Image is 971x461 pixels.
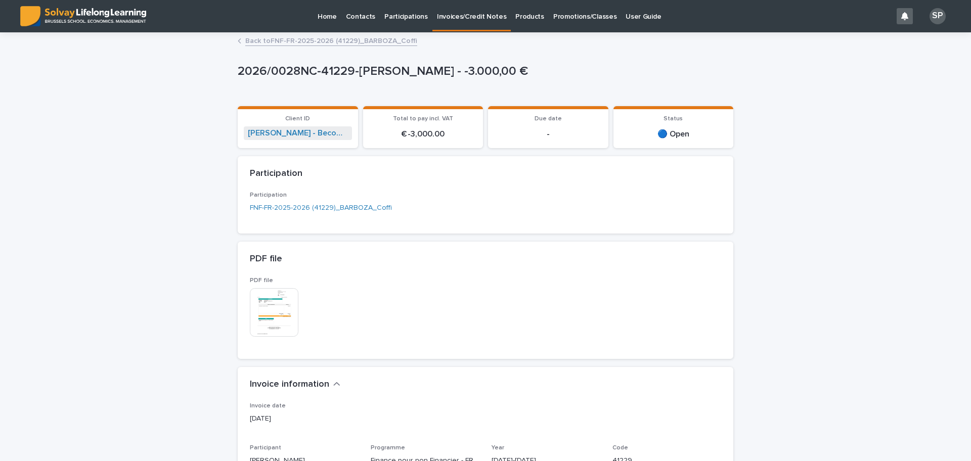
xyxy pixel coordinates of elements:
span: PDF file [250,278,273,284]
h2: Invoice information [250,379,329,390]
img: ED0IkcNQHGZZMpCVrDht [20,6,146,26]
span: Participant [250,445,281,451]
span: Due date [535,116,562,122]
p: [DATE] [250,413,721,424]
span: Status [664,116,683,122]
span: Participation [250,192,287,198]
a: FNF-FR-2025-2026 (41229)_BARBOZA_Coffi [250,203,392,213]
span: Total to pay incl. VAT [393,116,453,122]
button: Invoice information [250,379,340,390]
p: - [494,129,602,139]
h2: PDF file [250,254,282,265]
h2: Participation [250,168,302,179]
span: Year [492,445,504,451]
p: 🔵 Open [620,129,728,139]
p: 2026/0028NC-41229-[PERSON_NAME] - -3.000,00 € [238,64,729,79]
a: [PERSON_NAME] - Becoffi & Co [248,128,348,138]
span: Programme [371,445,405,451]
span: Invoice date [250,403,286,409]
a: Back toFNF-FR-2025-2026 (41229)_BARBOZA_Coffi [245,34,417,46]
span: Code [612,445,628,451]
p: € -3,000.00 [369,129,477,139]
span: Client ID [285,116,310,122]
div: SP [930,8,946,24]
